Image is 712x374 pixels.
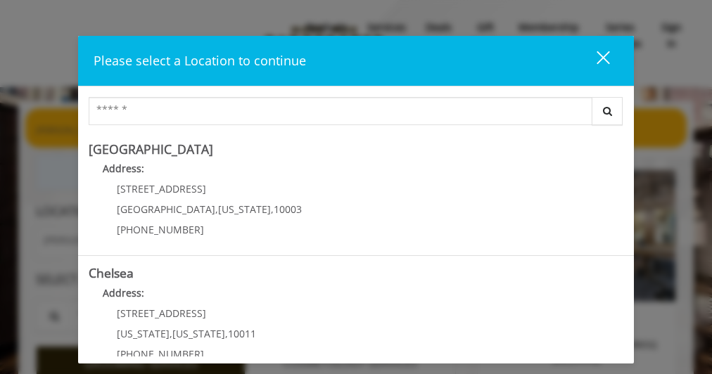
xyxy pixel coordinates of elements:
b: Chelsea [89,264,134,281]
span: [STREET_ADDRESS] [117,307,206,320]
button: close dialog [571,46,618,75]
span: , [225,327,228,340]
span: , [271,202,274,216]
span: [GEOGRAPHIC_DATA] [117,202,215,216]
b: Address: [103,286,144,299]
b: [GEOGRAPHIC_DATA] [89,141,213,157]
span: , [170,327,172,340]
input: Search Center [89,97,592,125]
span: 10011 [228,327,256,340]
span: [US_STATE] [117,327,170,340]
span: [STREET_ADDRESS] [117,182,206,195]
i: Search button [599,106,616,116]
span: , [215,202,218,216]
div: close dialog [580,50,609,71]
b: Address: [103,162,144,175]
span: [US_STATE] [218,202,271,216]
span: 10003 [274,202,302,216]
span: [PHONE_NUMBER] [117,347,204,361]
div: Center Select [89,97,623,132]
span: [PHONE_NUMBER] [117,223,204,236]
span: Please select a Location to continue [94,52,306,69]
span: [US_STATE] [172,327,225,340]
